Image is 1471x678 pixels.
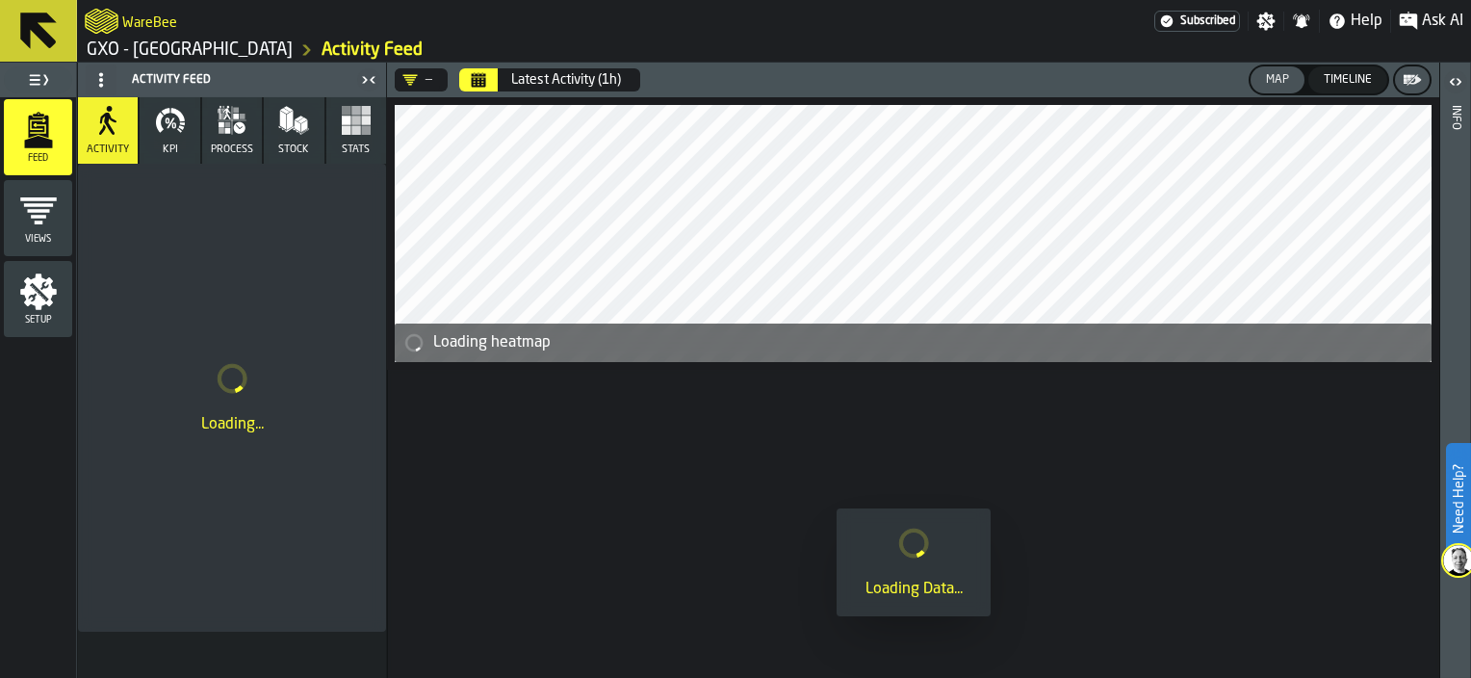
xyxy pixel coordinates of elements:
[511,72,621,88] div: Latest Activity (1h)
[4,153,72,164] span: Feed
[395,324,1432,362] div: alert-Loading heatmap
[459,68,640,91] div: Select date range
[85,4,118,39] a: logo-header
[278,143,309,156] span: Stock
[1440,63,1470,678] header: Info
[1249,12,1283,31] label: button-toggle-Settings
[87,143,129,156] span: Activity
[87,39,293,61] a: link-to-/wh/i/ae0cd702-8cb1-4091-b3be-0aee77957c79
[395,68,448,91] div: DropdownMenuValue-
[355,68,382,91] label: button-toggle-Close me
[1308,66,1387,93] button: button-Timeline
[1395,66,1430,93] button: button-
[211,143,253,156] span: process
[122,12,177,31] h2: Sub Title
[1422,10,1463,33] span: Ask AI
[1442,66,1469,101] label: button-toggle-Open
[500,61,632,99] button: Select date range
[1180,14,1235,28] span: Subscribed
[852,578,975,601] div: Loading Data...
[4,234,72,245] span: Views
[1154,11,1240,32] a: link-to-/wh/i/ae0cd702-8cb1-4091-b3be-0aee77957c79/settings/billing
[433,331,1424,354] div: Loading heatmap
[82,65,355,95] div: Activity Feed
[402,72,432,88] div: DropdownMenuValue-
[342,143,370,156] span: Stats
[4,315,72,326] span: Setup
[85,39,774,62] nav: Breadcrumb
[163,143,178,156] span: KPI
[1154,11,1240,32] div: Menu Subscription
[1351,10,1382,33] span: Help
[1391,10,1471,33] label: button-toggle-Ask AI
[1251,66,1304,93] button: button-Map
[1448,445,1469,553] label: Need Help?
[4,99,72,176] li: menu Feed
[1284,12,1319,31] label: button-toggle-Notifications
[322,39,423,61] a: link-to-/wh/i/ae0cd702-8cb1-4091-b3be-0aee77957c79/feed/fdc57e91-80c9-44dd-92cd-81c982b068f3
[4,66,72,93] label: button-toggle-Toggle Full Menu
[4,180,72,257] li: menu Views
[4,261,72,338] li: menu Setup
[1449,101,1462,673] div: Info
[459,68,498,91] button: Select date range Select date range
[1258,73,1297,87] div: Map
[93,413,371,436] div: Loading...
[1320,10,1390,33] label: button-toggle-Help
[1316,73,1380,87] div: Timeline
